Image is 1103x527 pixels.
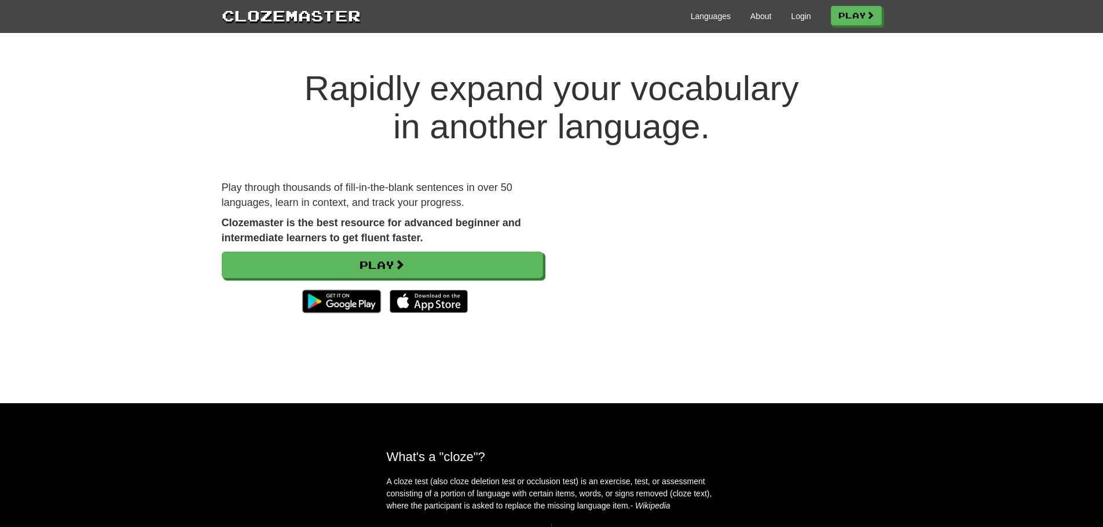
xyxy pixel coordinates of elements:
[222,5,361,26] a: Clozemaster
[387,449,717,464] h2: What's a "cloze"?
[750,10,772,22] a: About
[387,476,717,512] p: A cloze test (also cloze deletion test or occlusion test) is an exercise, test, or assessment con...
[222,180,543,210] p: Play through thousands of fill-in-the-blank sentences in over 50 languages, learn in context, and...
[791,10,811,22] a: Login
[296,284,386,319] img: Get it on Google Play
[222,252,543,278] a: Play
[222,217,521,244] strong: Clozemaster is the best resource for advanced beginner and intermediate learners to get fluent fa...
[631,501,670,510] em: - Wikipedia
[390,290,468,313] img: Download_on_the_App_Store_Badge_US-UK_135x40-25178aeef6eb6b83b96f5f2d004eda3bffbb37122de64afbaef7...
[691,10,731,22] a: Languages
[831,6,882,25] a: Play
